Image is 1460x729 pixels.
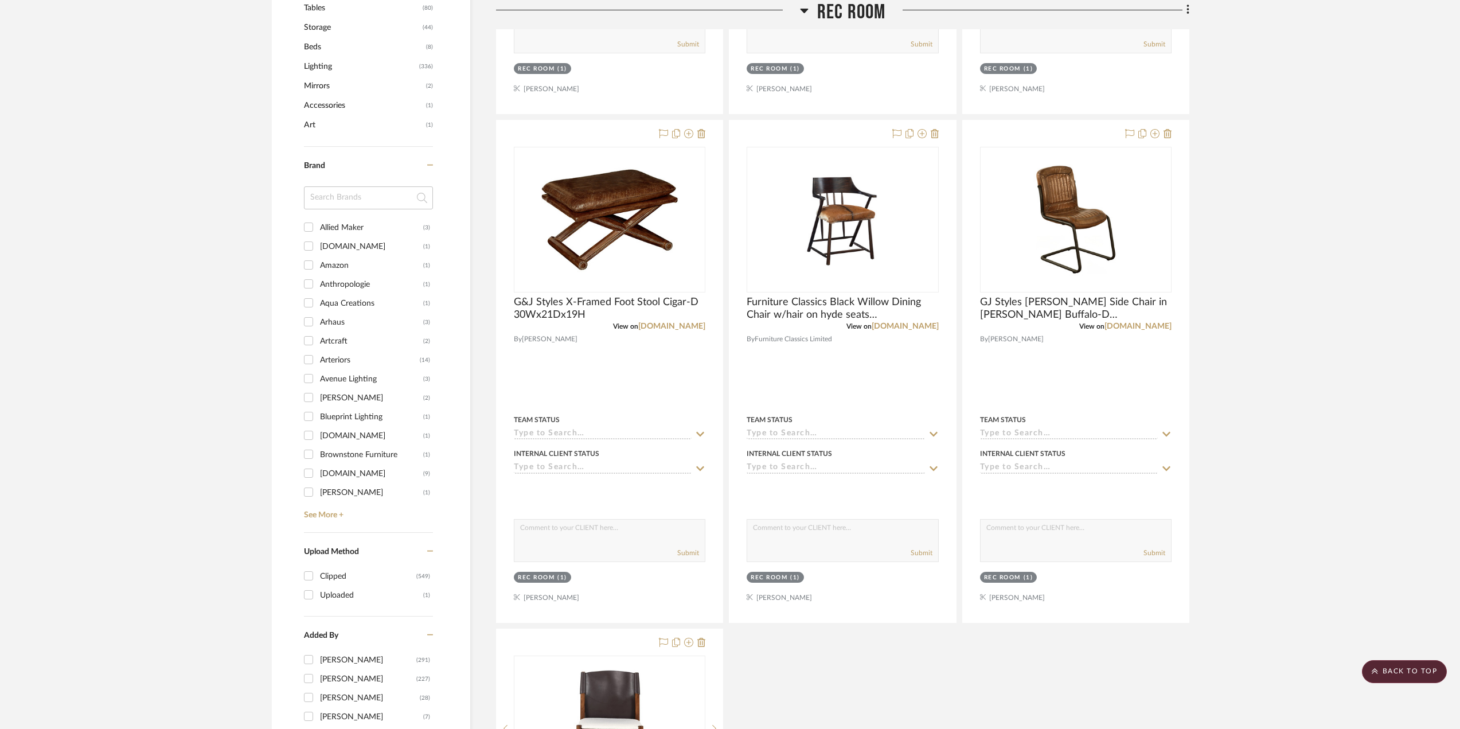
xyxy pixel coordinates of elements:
[426,77,433,95] span: (2)
[557,65,567,73] div: (1)
[747,147,938,292] div: 0
[423,427,430,445] div: (1)
[426,38,433,56] span: (8)
[790,65,800,73] div: (1)
[423,313,430,332] div: (3)
[514,296,705,321] span: G&J Styles X-Framed Foot Stool Cigar-D 30Wx21Dx19H
[423,237,430,256] div: (1)
[751,574,787,582] div: Rec Room
[747,429,924,440] input: Type to Search…
[984,65,1021,73] div: Rec Room
[423,275,430,294] div: (1)
[980,429,1158,440] input: Type to Search…
[320,389,423,407] div: [PERSON_NAME]
[980,334,988,345] span: By
[1079,323,1104,330] span: View on
[420,351,430,369] div: (14)
[304,76,423,96] span: Mirrors
[1143,39,1165,49] button: Submit
[514,429,692,440] input: Type to Search…
[416,651,430,669] div: (291)
[980,463,1158,474] input: Type to Search…
[320,332,423,350] div: Artcraft
[320,256,423,275] div: Amazon
[514,334,522,345] span: By
[320,351,420,369] div: Arteriors
[988,334,1044,345] span: [PERSON_NAME]
[1004,148,1147,291] img: GJ Styles Tim Side Chair in Lt Brown Buffalo-D 19.5Wx20.5Dx36H #TR51
[320,313,423,332] div: Arhaus
[911,39,932,49] button: Submit
[514,449,599,459] div: Internal Client Status
[518,65,555,73] div: Rec Room
[304,18,420,37] span: Storage
[423,389,430,407] div: (2)
[1024,574,1033,582] div: (1)
[423,708,430,726] div: (7)
[423,586,430,605] div: (1)
[301,502,433,520] a: See More +
[320,586,423,605] div: Uploaded
[423,408,430,426] div: (1)
[304,631,338,640] span: Added By
[426,116,433,134] span: (1)
[846,323,872,330] span: View on
[304,548,359,556] span: Upload Method
[514,463,692,474] input: Type to Search…
[538,148,681,291] img: G&J Styles X-Framed Foot Stool Cigar-D 30Wx21Dx19H
[320,446,423,464] div: Brownstone Furniture
[320,427,423,445] div: [DOMAIN_NAME]
[1362,660,1447,683] scroll-to-top-button: BACK TO TOP
[423,294,430,313] div: (1)
[514,415,560,425] div: Team Status
[426,96,433,115] span: (1)
[423,332,430,350] div: (2)
[872,322,939,330] a: [DOMAIN_NAME]
[747,334,755,345] span: By
[320,484,423,502] div: [PERSON_NAME]
[320,219,423,237] div: Allied Maker
[423,256,430,275] div: (1)
[416,670,430,688] div: (227)
[980,449,1065,459] div: Internal Client Status
[320,651,416,669] div: [PERSON_NAME]
[304,37,423,57] span: Beds
[320,294,423,313] div: Aqua Creations
[304,162,325,170] span: Brand
[790,574,800,582] div: (1)
[416,567,430,586] div: (549)
[320,567,416,586] div: Clipped
[320,237,423,256] div: [DOMAIN_NAME]
[423,446,430,464] div: (1)
[755,334,832,345] span: Furniture Classics Limited
[1143,548,1165,558] button: Submit
[320,670,416,688] div: [PERSON_NAME]
[747,296,938,321] span: Furniture Classics Black Willow Dining Chair w/hair on hyde seats 24.75c23.5Dx32H #51900
[320,275,423,294] div: Anthropologie
[613,323,638,330] span: View on
[304,186,433,209] input: Search Brands
[304,96,423,115] span: Accessories
[747,463,924,474] input: Type to Search…
[320,370,423,388] div: Avenue Lighting
[423,484,430,502] div: (1)
[304,57,416,76] span: Lighting
[747,449,832,459] div: Internal Client Status
[423,370,430,388] div: (3)
[419,57,433,76] span: (336)
[423,465,430,483] div: (9)
[747,415,793,425] div: Team Status
[1024,65,1033,73] div: (1)
[423,18,433,37] span: (44)
[518,574,555,582] div: Rec Room
[320,689,420,707] div: [PERSON_NAME]
[795,148,890,291] img: Furniture Classics Black Willow Dining Chair w/hair on hyde seats 24.75c23.5Dx32H #51900
[423,219,430,237] div: (3)
[522,334,577,345] span: [PERSON_NAME]
[677,39,699,49] button: Submit
[320,465,423,483] div: [DOMAIN_NAME]
[911,548,932,558] button: Submit
[984,574,1021,582] div: Rec Room
[638,322,705,330] a: [DOMAIN_NAME]
[420,689,430,707] div: (28)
